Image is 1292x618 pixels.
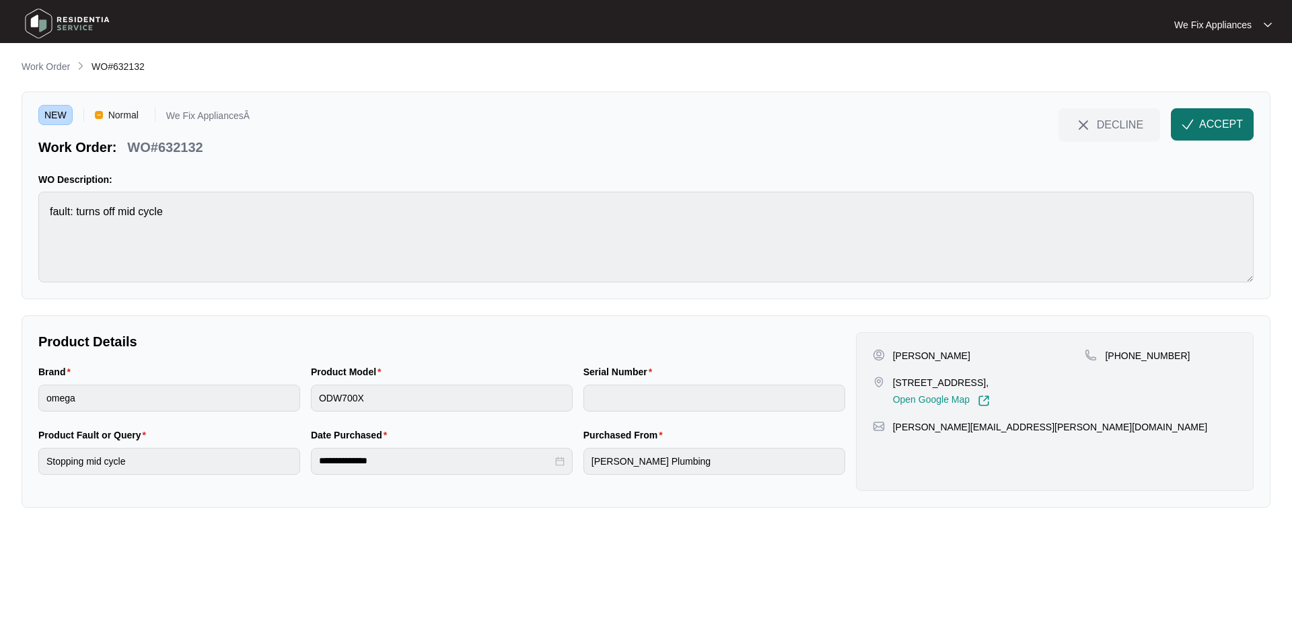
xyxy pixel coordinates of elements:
[1182,118,1194,130] img: check-Icon
[873,349,885,361] img: user-pin
[311,365,387,379] label: Product Model
[95,111,103,119] img: Vercel Logo
[75,61,86,71] img: chevron-right
[1174,18,1252,32] p: We Fix Appliances
[38,105,73,125] span: NEW
[38,138,116,157] p: Work Order:
[1085,349,1097,361] img: map-pin
[38,173,1254,186] p: WO Description:
[1075,117,1091,133] img: close-Icon
[22,60,70,73] p: Work Order
[38,448,300,475] input: Product Fault or Query
[1264,22,1272,28] img: dropdown arrow
[38,365,76,379] label: Brand
[893,376,990,389] p: [STREET_ADDRESS],
[38,385,300,412] input: Brand
[319,454,552,468] input: Date Purchased
[38,192,1254,282] textarea: fault: turns off mid cycle
[38,332,845,351] p: Product Details
[20,3,114,44] img: residentia service logo
[166,111,250,125] p: We Fix AppliancesÂ
[893,420,1208,434] p: [PERSON_NAME][EMAIL_ADDRESS][PERSON_NAME][DOMAIN_NAME]
[583,448,845,475] input: Purchased From
[1199,116,1243,132] span: ACCEPT
[873,420,885,432] img: map-pin
[978,395,990,407] img: Link-External
[583,428,668,442] label: Purchased From
[103,105,144,125] span: Normal
[311,385,573,412] input: Product Model
[92,61,145,72] span: WO#632132
[19,60,73,75] a: Work Order
[1105,349,1190,362] p: [PHONE_NUMBER]
[311,428,392,442] label: Date Purchased
[38,428,151,442] label: Product Fault or Query
[873,376,885,388] img: map-pin
[893,349,970,362] p: [PERSON_NAME]
[893,395,990,407] a: Open Google Map
[583,385,845,412] input: Serial Number
[1058,108,1160,141] button: close-IconDECLINE
[127,138,203,157] p: WO#632132
[1171,108,1254,141] button: check-IconACCEPT
[583,365,657,379] label: Serial Number
[1097,117,1143,132] span: DECLINE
